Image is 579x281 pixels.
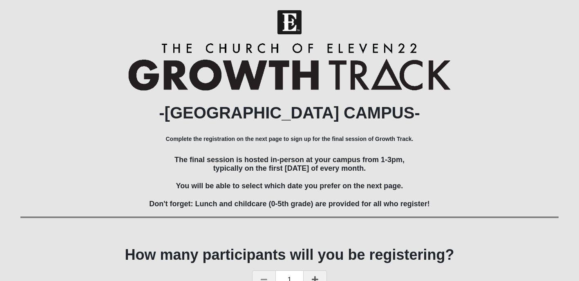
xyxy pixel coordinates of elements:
[149,200,429,208] span: Don't forget: Lunch and childcare (0-5th grade) are provided for all who register!
[128,43,451,91] img: Growth Track Logo
[166,136,414,142] b: Complete the registration on the next page to sign up for the final session of Growth Track.
[159,104,420,122] b: -[GEOGRAPHIC_DATA] CAMPUS-
[174,156,405,164] span: The final session is hosted in-person at your campus from 1-3pm,
[277,10,302,34] img: Church of Eleven22 Logo
[213,164,366,172] span: typically on the first [DATE] of every month.
[20,246,558,263] h1: How many participants will you be registering?
[176,182,403,190] span: You will be able to select which date you prefer on the next page.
